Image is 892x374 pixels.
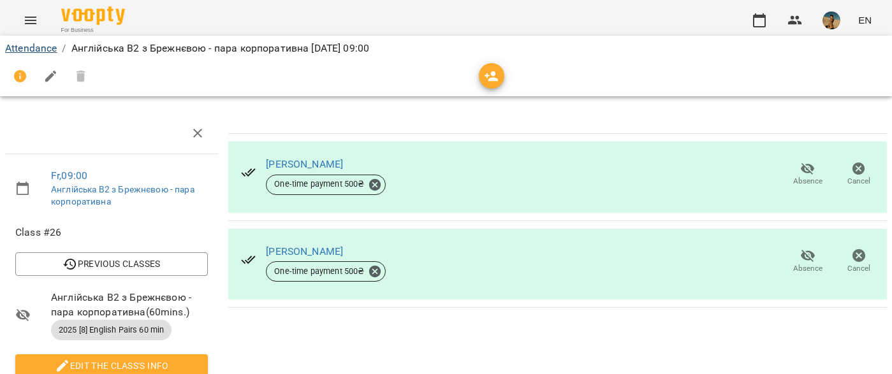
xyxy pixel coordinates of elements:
div: One-time payment 500₴ [266,261,386,282]
span: Absence [793,176,823,187]
li: / [62,41,66,56]
button: Menu [15,5,46,36]
span: Class #26 [15,225,208,240]
span: Absence [793,263,823,274]
a: Англійська В2 з Брежнєвою - пара корпоративна [51,184,194,207]
span: 2025 [8] English Pairs 60 min [51,324,172,336]
img: Voopty Logo [61,6,125,25]
a: [PERSON_NAME] [266,158,343,170]
button: Previous Classes [15,252,208,275]
button: Cancel [833,243,884,279]
span: For Business [61,26,125,34]
span: Cancel [847,176,870,187]
button: EN [853,8,877,32]
p: Англійська В2 з Брежнєвою - пара корпоративна [DATE] 09:00 [71,41,370,56]
img: 60eca85a8c9650d2125a59cad4a94429.JPG [823,11,840,29]
a: [PERSON_NAME] [266,245,343,257]
span: Англійська В2 з Брежнєвою - пара корпоративна ( 60 mins. ) [51,290,208,320]
div: One-time payment 500₴ [266,175,386,195]
span: EN [858,13,872,27]
span: Cancel [847,263,870,274]
span: Previous Classes [26,256,198,271]
span: One-time payment 500 ₴ [267,266,372,277]
a: Fr , 09:00 [51,169,87,182]
nav: breadcrumb [5,41,887,56]
a: Attendance [5,42,57,54]
button: Cancel [833,157,884,192]
button: Absence [782,157,833,192]
button: Absence [782,243,833,279]
span: One-time payment 500 ₴ [267,178,372,190]
span: Edit the class's Info [26,358,198,373]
